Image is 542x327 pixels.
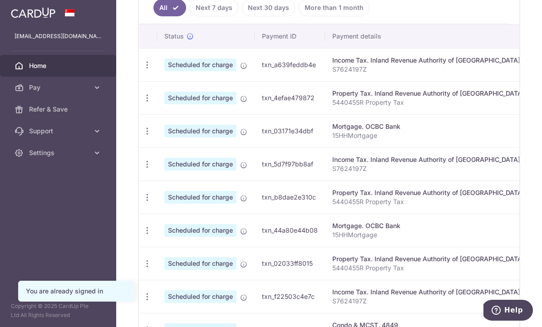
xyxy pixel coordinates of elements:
[332,155,524,164] div: Income Tax. Inland Revenue Authority of [GEOGRAPHIC_DATA]
[332,197,524,206] p: 5440455R Property Tax
[255,181,325,214] td: txn_b8dae2e310c
[332,221,524,230] div: Mortgage. OCBC Bank
[332,131,524,140] p: 15HHMortgage
[164,191,237,204] span: Scheduled for charge
[332,264,524,273] p: 5440455R Property Tax
[255,214,325,247] td: txn_44a80e44b08
[255,147,325,181] td: txn_5d7f97bb8af
[483,300,533,322] iframe: Opens a widget where you can find more information
[255,48,325,81] td: txn_a639feddb4e
[164,59,237,71] span: Scheduled for charge
[332,230,524,239] p: 15HHMortgage
[332,122,524,131] div: Mortgage. OCBC Bank
[332,164,524,173] p: S7624197Z
[164,257,237,270] span: Scheduled for charge
[332,188,524,197] div: Property Tax. Inland Revenue Authority of [GEOGRAPHIC_DATA]
[332,288,524,297] div: Income Tax. Inland Revenue Authority of [GEOGRAPHIC_DATA]
[29,105,89,114] span: Refer & Save
[255,24,325,48] th: Payment ID
[255,247,325,280] td: txn_02033ff8015
[29,61,89,70] span: Home
[15,32,102,41] p: [EMAIL_ADDRESS][DOMAIN_NAME]
[255,81,325,114] td: txn_4efae479872
[332,56,524,65] div: Income Tax. Inland Revenue Authority of [GEOGRAPHIC_DATA]
[29,148,89,157] span: Settings
[325,24,532,48] th: Payment details
[164,32,184,41] span: Status
[164,125,237,137] span: Scheduled for charge
[164,92,237,104] span: Scheduled for charge
[164,224,237,237] span: Scheduled for charge
[29,127,89,136] span: Support
[332,297,524,306] p: S7624197Z
[332,89,524,98] div: Property Tax. Inland Revenue Authority of [GEOGRAPHIC_DATA]
[29,83,89,92] span: Pay
[164,290,237,303] span: Scheduled for charge
[332,98,524,107] p: 5440455R Property Tax
[255,280,325,313] td: txn_f22503c4e7c
[164,158,237,171] span: Scheduled for charge
[26,287,127,296] div: You are already signed in
[255,114,325,147] td: txn_03171e34dbf
[332,254,524,264] div: Property Tax. Inland Revenue Authority of [GEOGRAPHIC_DATA]
[11,7,55,18] img: CardUp
[332,65,524,74] p: S7624197Z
